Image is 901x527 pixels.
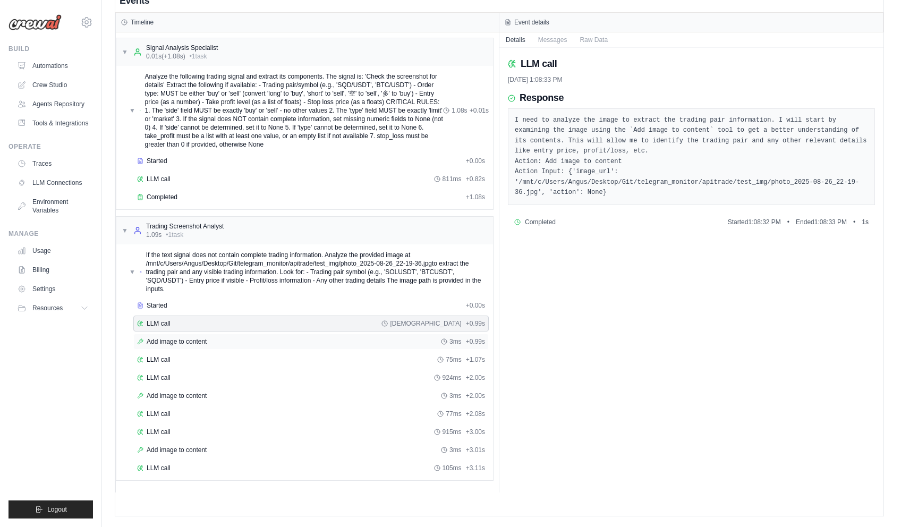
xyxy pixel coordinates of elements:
[147,464,171,472] span: LLM call
[13,242,93,259] a: Usage
[466,337,485,346] span: + 0.99s
[147,373,171,382] span: LLM call
[122,48,128,56] span: ▼
[145,72,444,149] span: Analyze the following trading signal and extract its components. The signal is: 'Check the screen...
[521,56,557,71] h2: LLM call
[443,175,462,183] span: 811ms
[13,174,93,191] a: LLM Connections
[147,428,171,436] span: LLM call
[466,446,485,454] span: + 3.01s
[13,261,93,278] a: Billing
[8,45,93,53] div: Build
[147,193,177,201] span: Completed
[466,392,485,400] span: + 2.00s
[862,218,869,226] span: 1 s
[146,231,161,239] span: 1.09s
[466,410,485,418] span: + 2.08s
[787,218,789,226] span: •
[443,464,462,472] span: 105ms
[146,222,224,231] div: Trading Screenshot Analyst
[147,175,171,183] span: LLM call
[146,251,489,293] span: If the text signal does not contain complete trading information. Analyze the provided image at /...
[147,319,171,328] span: LLM call
[13,193,93,219] a: Environment Variables
[147,157,167,165] span: Started
[166,231,183,239] span: • 1 task
[466,157,485,165] span: + 0.00s
[466,428,485,436] span: + 3.00s
[508,75,875,84] div: [DATE] 1:08:33 PM
[8,500,93,518] button: Logout
[466,193,485,201] span: + 1.08s
[146,44,218,52] div: Signal Analysis Specialist
[190,52,207,61] span: • 1 task
[131,18,154,27] h3: Timeline
[796,218,847,226] span: Ended 1:08:33 PM
[466,355,485,364] span: + 1.07s
[466,301,485,310] span: + 0.00s
[848,476,901,527] iframe: Chat Widget
[449,446,462,454] span: 3ms
[147,410,171,418] span: LLM call
[147,355,171,364] span: LLM call
[146,52,185,61] span: 0.01s (+1.08s)
[466,373,485,382] span: + 2.00s
[452,106,467,115] span: 1.08s
[728,218,781,226] span: Started 1:08:32 PM
[466,175,485,183] span: + 0.82s
[147,446,207,454] span: Add image to content
[147,392,207,400] span: Add image to content
[449,392,462,400] span: 3ms
[515,115,868,198] pre: I need to analyze the image to extract the trading pair information. I will start by examining th...
[8,14,62,30] img: Logo
[525,218,556,226] span: Completed
[129,268,135,276] span: ▼
[13,115,93,132] a: Tools & Integrations
[47,505,67,514] span: Logout
[13,57,93,74] a: Automations
[32,304,63,312] span: Resources
[449,337,462,346] span: 3ms
[466,464,485,472] span: + 3.11s
[147,337,207,346] span: Add image to content
[443,428,462,436] span: 915ms
[532,32,574,47] button: Messages
[520,92,564,104] h3: Response
[499,32,532,47] button: Details
[147,301,167,310] span: Started
[8,229,93,238] div: Manage
[470,106,489,115] span: + 0.01s
[853,218,855,226] span: •
[13,280,93,297] a: Settings
[573,32,614,47] button: Raw Data
[122,226,128,235] span: ▼
[446,410,461,418] span: 77ms
[129,106,135,115] span: ▼
[446,355,461,364] span: 75ms
[8,142,93,151] div: Operate
[514,18,549,27] h3: Event details
[13,155,93,172] a: Traces
[466,319,485,328] span: + 0.99s
[13,300,93,317] button: Resources
[390,319,461,328] span: [DEMOGRAPHIC_DATA]
[443,373,462,382] span: 924ms
[13,76,93,93] a: Crew Studio
[13,96,93,113] a: Agents Repository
